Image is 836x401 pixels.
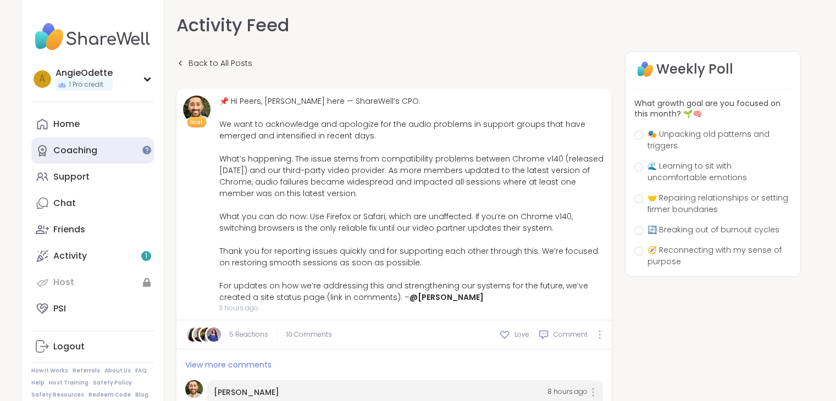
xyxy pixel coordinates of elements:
img: Well Logo [634,58,656,80]
span: 1 Pro credit [69,80,103,90]
div: Coaching [53,144,97,157]
div: Home [53,118,80,130]
h4: Weekly Poll [656,60,733,79]
a: PSI [31,296,154,322]
a: Chat [31,190,154,216]
img: brett [183,96,211,123]
div: Activity [53,250,87,262]
a: Logout [31,333,154,360]
img: ShareWell Nav Logo [31,18,154,56]
a: Safety Policy [93,379,132,387]
a: Host [31,269,154,296]
span: 🧭 Reconnecting with my sense of purpose [647,244,791,268]
a: Safety Resources [31,391,84,399]
a: Support [31,164,154,190]
img: cececheng [187,327,201,342]
span: Comment [553,330,588,339]
a: Redeem Code [88,391,131,399]
span: Host [190,118,203,126]
a: @[PERSON_NAME] [409,292,484,303]
span: A [39,72,45,86]
a: 5 Reactions [229,330,268,339]
span: 10 Comments [286,330,332,339]
span: Back to All Posts [189,58,252,69]
span: Love [514,330,529,339]
div: Logout [53,341,85,353]
span: 🌊 Learning to sit with uncomfortable emotions [647,160,791,183]
div: Host [53,276,74,288]
a: Home [31,111,154,137]
div: Chat [53,197,76,209]
img: NaAlSi2O6 [207,327,221,342]
a: Friends [31,216,154,243]
img: JonathanT [193,327,208,342]
div: PSI [53,303,66,315]
a: [PERSON_NAME] [214,387,279,398]
span: 🔄 Breaking out of burnout cycles [647,224,779,236]
h3: What growth goal are you focused on this month? 🌱🧠 [634,98,791,120]
img: brett [185,380,203,398]
a: Help [31,379,45,387]
div: Support [53,171,90,183]
span: View more comments [185,359,272,370]
a: Back to All Posts [176,51,252,76]
span: 🤝 Repairing relationships or setting firmer boundaries [647,192,791,215]
div: AngieOdette [56,67,113,79]
img: Mana [200,327,214,342]
span: 1 [145,252,147,261]
a: Coaching [31,137,154,164]
a: How It Works [31,367,68,375]
a: Referrals [73,367,100,375]
div: 📌 Hi Peers, [PERSON_NAME] here — ShareWell’s CPO. We want to acknowledge and apologize for the au... [219,96,605,303]
a: About Us [104,367,131,375]
span: 8 hours ago [547,387,588,398]
a: FAQ [135,367,147,375]
iframe: Spotlight [142,146,151,154]
a: Activity1 [31,243,154,269]
span: 11 hours ago [219,303,605,313]
span: 🎭 Unpacking old patterns and triggers [647,129,791,152]
a: Blog [135,391,148,399]
div: Friends [53,224,85,236]
h3: Activity Feed [176,13,289,38]
a: Host Training [49,379,88,387]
